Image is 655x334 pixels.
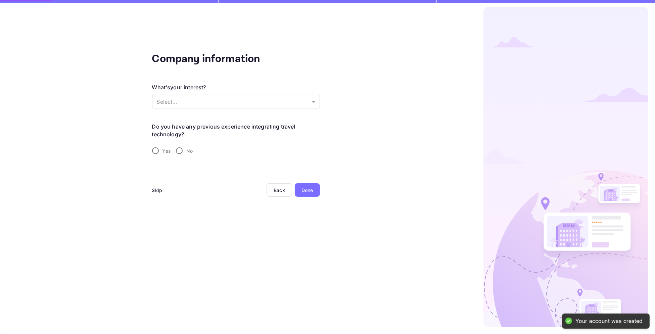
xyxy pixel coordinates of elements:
[152,83,206,91] div: What's your interest?
[152,51,286,67] div: Company information
[483,7,648,327] img: logo
[152,95,320,108] div: Without label
[152,123,320,138] legend: Do you have any previous experience integrating travel technology?
[186,147,193,154] span: No
[575,318,643,325] div: Your account was created
[152,187,162,194] div: Skip
[157,98,309,106] p: Select...
[274,187,285,193] div: Back
[301,187,313,194] div: Done
[162,147,171,154] span: Yes
[152,144,320,158] div: travel-experience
